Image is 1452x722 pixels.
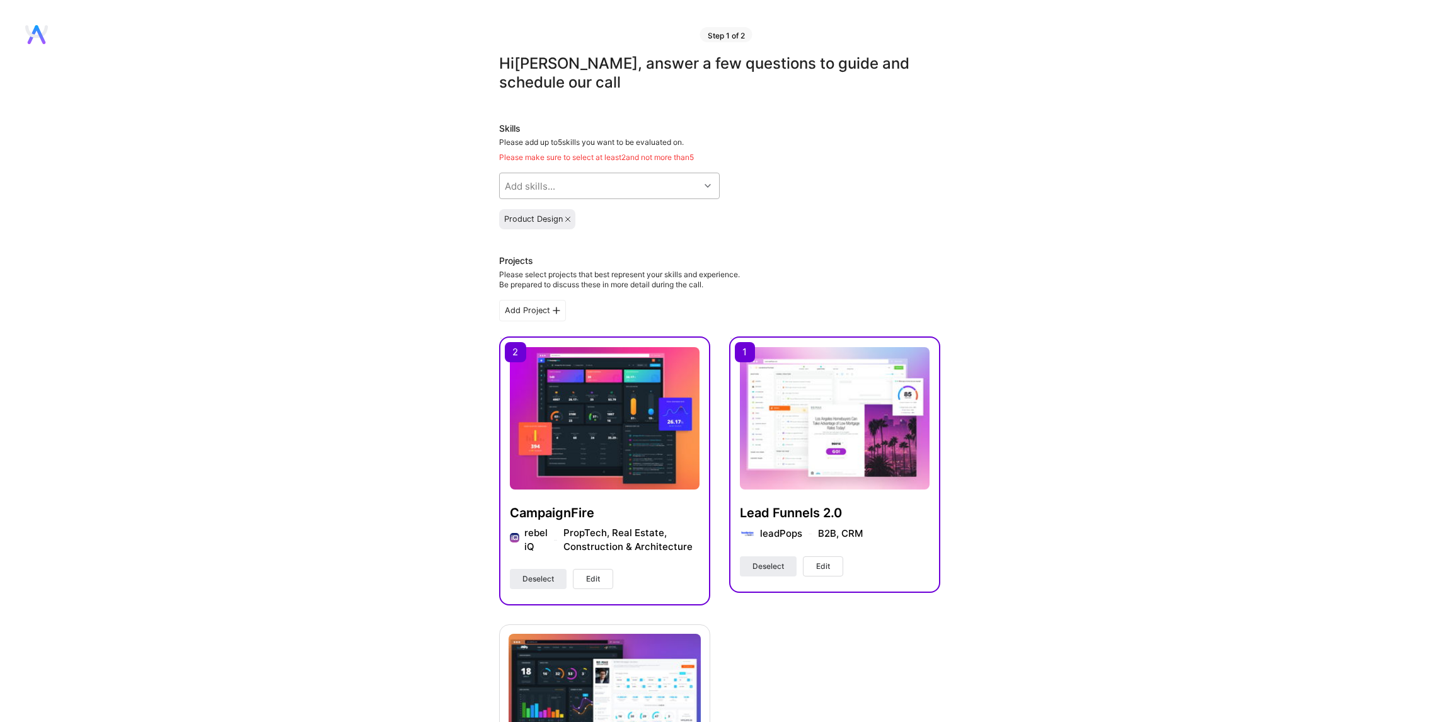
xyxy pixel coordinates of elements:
[524,526,700,554] div: rebel iQ PropTech, Real Estate, Construction & Architecture
[499,270,740,290] div: Please select projects that best represent your skills and experience. Be prepared to discuss the...
[554,540,557,541] img: divider
[740,526,755,541] img: Company logo
[510,533,519,542] img: Company logo
[499,152,940,163] div: Please make sure to select at least 2 and not more than 5
[510,505,700,521] h4: CampaignFire
[740,505,930,521] h4: Lead Funnels 2.0
[816,561,830,572] span: Edit
[565,217,570,222] i: icon Close
[705,183,711,189] i: icon Chevron
[504,214,563,224] div: Product Design
[499,122,940,135] div: Skills
[510,569,567,589] button: Deselect
[499,54,940,92] div: Hi [PERSON_NAME] , answer a few questions to guide and schedule our call
[553,307,560,314] i: icon PlusBlackFlat
[700,27,752,42] div: Step 1 of 2
[505,180,555,193] div: Add skills...
[740,556,797,576] button: Deselect
[803,556,843,576] button: Edit
[499,255,533,267] div: Projects
[510,347,700,490] img: CampaignFire
[740,347,930,490] img: Lead Funnels 2.0
[760,527,863,541] div: leadPops B2B, CRM
[522,573,554,585] span: Deselect
[752,561,784,572] span: Deselect
[499,300,566,321] div: Add Project
[586,573,600,585] span: Edit
[499,137,940,163] div: Please add up to 5 skills you want to be evaluated on.
[573,569,613,589] button: Edit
